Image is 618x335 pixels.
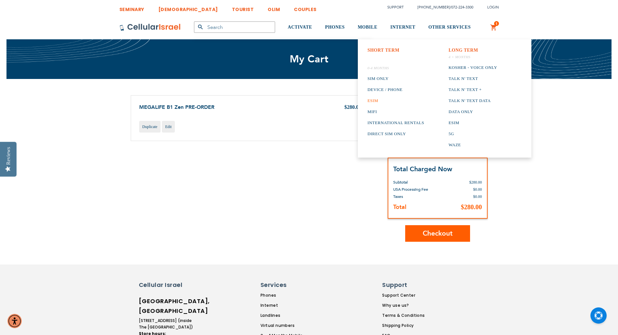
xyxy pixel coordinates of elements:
[345,104,361,110] span: $280.00
[139,121,161,133] a: Duplicate
[368,106,424,117] a: Mifi
[268,2,280,14] a: OLIM
[165,124,172,129] span: Edit
[393,193,449,200] th: Taxes
[358,25,378,30] span: MOBILE
[290,52,329,66] span: My Cart
[390,15,415,40] a: INTERNET
[368,66,424,71] sapn: 0-4 Months
[449,73,497,84] a: Talk n' Text
[449,95,497,106] a: Talk n' Text Data
[449,128,497,139] a: 5G
[139,281,194,289] h6: Cellular Israel
[7,314,22,328] div: Accessibility Menu
[288,25,312,30] span: ACTIVATE
[158,2,218,14] a: [DEMOGRAPHIC_DATA]
[368,117,424,128] a: International rentals
[405,225,470,242] button: Checkout
[261,313,320,318] a: Landlines
[490,24,497,32] a: 1
[358,15,378,40] a: MOBILE
[428,15,471,40] a: OTHER SERVICES
[418,5,450,10] a: [PHONE_NUMBER]
[368,84,424,95] a: Device / Phone
[473,187,482,192] span: $0.00
[449,48,478,53] strong: Long Term
[411,3,473,12] li: /
[473,194,482,199] span: $0.00
[382,281,421,289] h6: Support
[6,147,11,165] div: Reviews
[451,5,473,10] a: 072-224-3300
[139,104,214,111] a: MEGALIFE B1 Zen PRE-ORDER
[288,15,312,40] a: ACTIVATE
[119,2,144,14] a: SEMINARY
[487,5,499,10] span: Login
[382,313,425,318] a: Terms & Conditions
[393,203,406,211] strong: Total
[119,23,181,31] img: Cellular Israel Logo
[261,323,320,329] a: Virtual numbers
[368,73,424,84] a: SIM Only
[368,95,424,106] a: ESIM
[382,292,425,298] a: Support Center
[194,21,275,33] input: Search
[325,25,345,30] span: PHONES
[261,281,316,289] h6: Services
[261,303,320,308] a: Internet
[294,2,317,14] a: COUPLES
[449,55,497,59] sapn: 4 + Months
[232,2,254,14] a: TOURIST
[449,139,497,150] a: Waze
[449,117,497,128] a: ESIM
[387,5,404,10] a: Support
[469,180,482,185] span: $280.00
[423,229,453,238] span: Checkout
[139,296,194,316] h6: [GEOGRAPHIC_DATA], [GEOGRAPHIC_DATA]
[393,165,452,174] strong: Total Charged Now
[162,121,175,133] a: Edit
[495,21,498,26] span: 1
[382,323,425,329] a: Shipping Policy
[325,15,345,40] a: PHONES
[449,84,497,95] a: Talk n' Text +
[449,62,497,73] a: Kosher - voice only
[382,303,425,308] a: Why use us?
[461,203,482,211] span: $280.00
[449,106,497,117] a: Data only
[261,292,320,298] a: Phones
[390,25,415,30] span: INTERNET
[142,124,158,129] span: Duplicate
[393,187,428,192] span: USA Processing Fee
[393,174,449,186] th: Subtotal
[368,48,400,53] strong: Short term
[428,25,471,30] span: OTHER SERVICES
[368,128,424,139] a: Direct SIM Only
